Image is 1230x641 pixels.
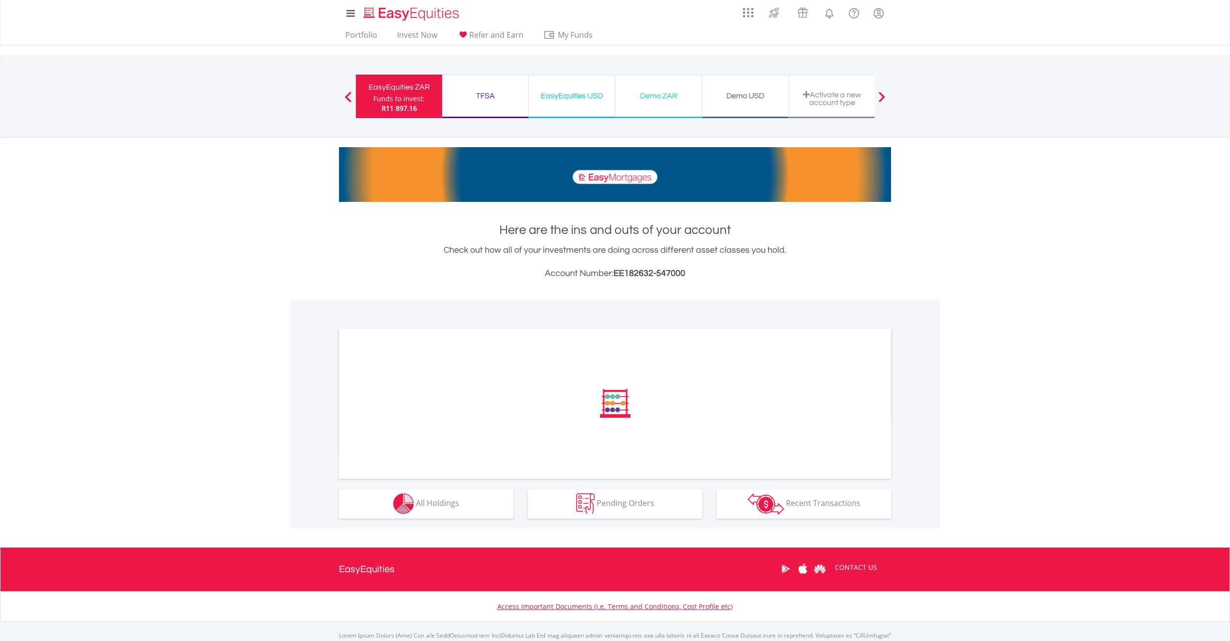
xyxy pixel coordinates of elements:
[786,498,861,508] span: Recent Transactions
[777,554,794,584] a: Google Play
[795,91,869,107] div: Activate a new account type
[535,89,609,103] div: EasyEquities USD
[743,7,753,18] img: grid-menu-icon.svg
[339,244,891,280] div: Check out how all of your investments are doing across different asset classes you hold.
[811,554,828,584] a: Huawei
[866,2,891,24] a: My Profile
[795,5,811,20] img: vouchers-v2.svg
[788,2,817,20] a: Vouchers
[543,29,607,41] span: My Funds
[453,30,527,45] a: Refer and Earn
[621,89,696,103] div: Demo ZAR
[339,267,891,280] h3: Account Number:
[393,30,441,45] a: Invest Now
[737,2,760,18] a: AppsGrid
[614,269,685,278] span: EE182632-547000
[393,493,414,514] img: holdings-wht.png
[497,602,733,611] a: Access Important Documents (i.e. Terms and Conditions, Cost Profile etc)
[339,489,513,519] button: All Holdings
[597,498,654,508] span: Pending Orders
[766,5,782,20] img: thrive-v2.svg
[416,498,459,508] span: All Holdings
[362,80,436,94] div: EasyEquities ZAR
[448,89,523,103] div: TFSA
[382,104,417,113] span: R11 897.16
[362,6,463,22] img: EasyEquities_Logo.png
[360,2,463,22] a: Home page
[717,489,891,519] button: Recent Transactions
[339,147,891,202] img: EasyMortage Promotion Banner
[817,2,842,22] a: Notifications
[794,554,811,584] a: Apple
[341,30,381,45] a: Portfolio
[576,493,595,514] img: pending_instructions-wht.png
[528,489,702,519] button: Pending Orders
[828,554,884,581] a: CONTACT US
[339,221,891,239] h1: Here are the ins and outs of your account
[842,2,866,22] a: FAQ's and Support
[708,89,783,103] div: Demo USD
[339,548,395,591] a: EasyEquities
[373,94,425,104] div: Funds to invest:
[469,30,523,40] span: Refer and Earn
[748,493,784,515] img: transactions-zar-wht.png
